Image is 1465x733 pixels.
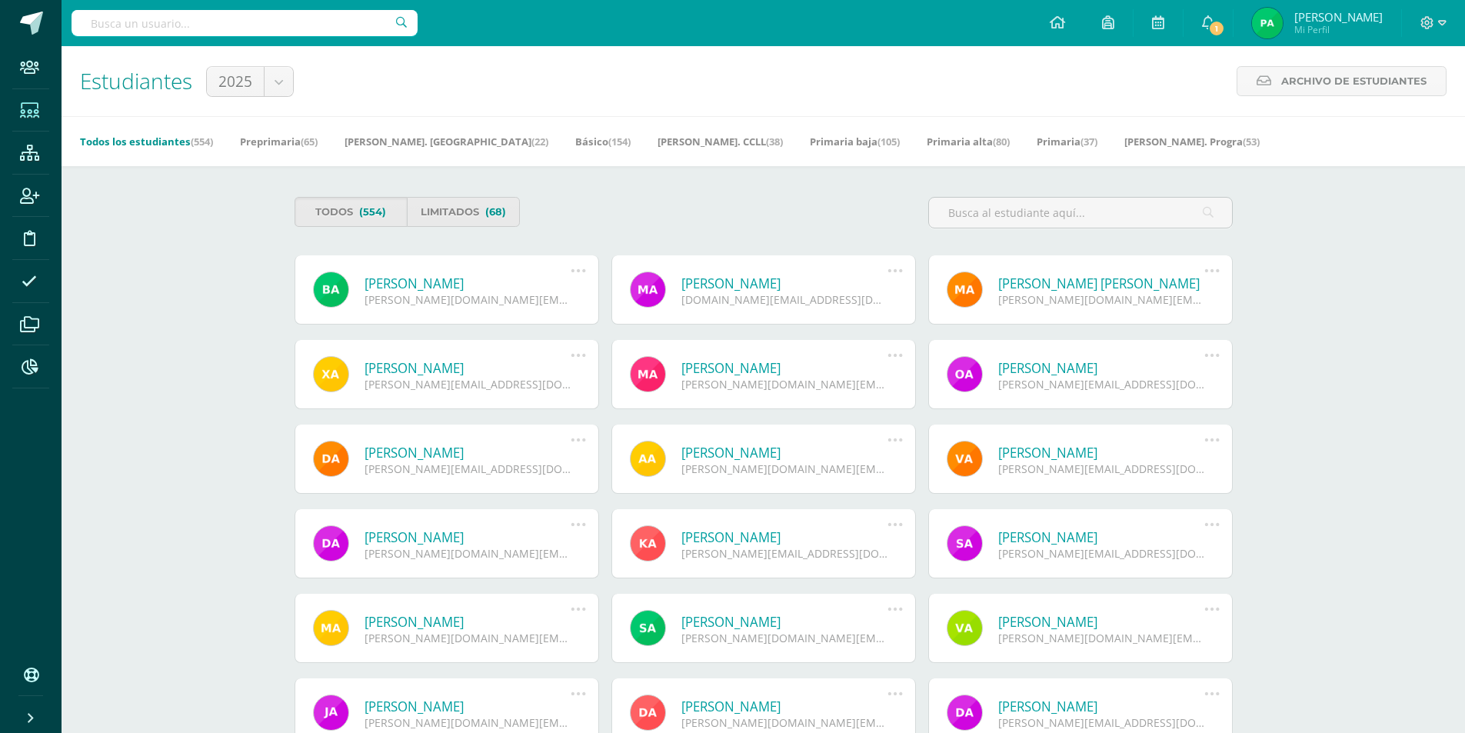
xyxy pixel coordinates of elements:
[365,461,571,476] div: [PERSON_NAME][EMAIL_ADDRESS][DOMAIN_NAME]
[80,129,213,154] a: Todos los estudiantes(554)
[485,198,506,226] span: (68)
[681,377,888,391] div: [PERSON_NAME][DOMAIN_NAME][EMAIL_ADDRESS][DOMAIN_NAME]
[365,359,571,377] a: [PERSON_NAME]
[345,129,548,154] a: [PERSON_NAME]. [GEOGRAPHIC_DATA](22)
[80,66,192,95] span: Estudiantes
[365,444,571,461] a: [PERSON_NAME]
[365,377,571,391] div: [PERSON_NAME][EMAIL_ADDRESS][DOMAIN_NAME]
[998,546,1205,561] div: [PERSON_NAME][EMAIL_ADDRESS][DOMAIN_NAME]
[877,135,900,148] span: (105)
[810,129,900,154] a: Primaria baja(105)
[998,359,1205,377] a: [PERSON_NAME]
[993,135,1010,148] span: (80)
[72,10,418,36] input: Busca un usuario...
[998,631,1205,645] div: [PERSON_NAME][DOMAIN_NAME][EMAIL_ADDRESS][DOMAIN_NAME]
[365,698,571,715] a: [PERSON_NAME]
[998,275,1205,292] a: [PERSON_NAME] [PERSON_NAME]
[681,528,888,546] a: [PERSON_NAME]
[301,135,318,148] span: (65)
[681,613,888,631] a: [PERSON_NAME]
[681,461,888,476] div: [PERSON_NAME][DOMAIN_NAME][EMAIL_ADDRESS][DOMAIN_NAME]
[1281,67,1427,95] span: Archivo de Estudiantes
[998,613,1205,631] a: [PERSON_NAME]
[365,292,571,307] div: [PERSON_NAME][DOMAIN_NAME][EMAIL_ADDRESS][DOMAIN_NAME]
[240,129,318,154] a: Preprimaria(65)
[365,528,571,546] a: [PERSON_NAME]
[1124,129,1260,154] a: [PERSON_NAME]. Progra(53)
[681,292,888,307] div: [DOMAIN_NAME][EMAIL_ADDRESS][DOMAIN_NAME]
[681,359,888,377] a: [PERSON_NAME]
[1243,135,1260,148] span: (53)
[191,135,213,148] span: (554)
[681,631,888,645] div: [PERSON_NAME][DOMAIN_NAME][EMAIL_ADDRESS][DOMAIN_NAME]
[295,197,408,227] a: Todos(554)
[1080,135,1097,148] span: (37)
[359,198,386,226] span: (554)
[998,461,1205,476] div: [PERSON_NAME][EMAIL_ADDRESS][DOMAIN_NAME]
[531,135,548,148] span: (22)
[365,715,571,730] div: [PERSON_NAME][DOMAIN_NAME][EMAIL_ADDRESS][DOMAIN_NAME]
[658,129,783,154] a: [PERSON_NAME]. CCLL(38)
[998,715,1205,730] div: [PERSON_NAME][EMAIL_ADDRESS][DOMAIN_NAME]
[218,67,252,96] span: 2025
[365,631,571,645] div: [PERSON_NAME][DOMAIN_NAME][EMAIL_ADDRESS][DOMAIN_NAME]
[365,275,571,292] a: [PERSON_NAME]
[927,129,1010,154] a: Primaria alta(80)
[998,698,1205,715] a: [PERSON_NAME]
[681,715,888,730] div: [PERSON_NAME][DOMAIN_NAME][EMAIL_ADDRESS][DOMAIN_NAME]
[608,135,631,148] span: (154)
[575,129,631,154] a: Básico(154)
[365,546,571,561] div: [PERSON_NAME][DOMAIN_NAME][EMAIL_ADDRESS][DOMAIN_NAME]
[207,67,293,96] a: 2025
[365,613,571,631] a: [PERSON_NAME]
[998,377,1205,391] div: [PERSON_NAME][EMAIL_ADDRESS][DOMAIN_NAME]
[998,528,1205,546] a: [PERSON_NAME]
[1294,9,1383,25] span: [PERSON_NAME]
[407,197,520,227] a: Limitados(68)
[929,198,1232,228] input: Busca al estudiante aquí...
[1252,8,1283,38] img: ea606af391f2c2e5188f5482682bdea3.png
[1294,23,1383,36] span: Mi Perfil
[681,698,888,715] a: [PERSON_NAME]
[681,444,888,461] a: [PERSON_NAME]
[1237,66,1447,96] a: Archivo de Estudiantes
[681,546,888,561] div: [PERSON_NAME][EMAIL_ADDRESS][DOMAIN_NAME]
[1037,129,1097,154] a: Primaria(37)
[1208,20,1225,37] span: 1
[766,135,783,148] span: (38)
[998,292,1205,307] div: [PERSON_NAME][DOMAIN_NAME][EMAIL_ADDRESS][DOMAIN_NAME]
[681,275,888,292] a: [PERSON_NAME]
[998,444,1205,461] a: [PERSON_NAME]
